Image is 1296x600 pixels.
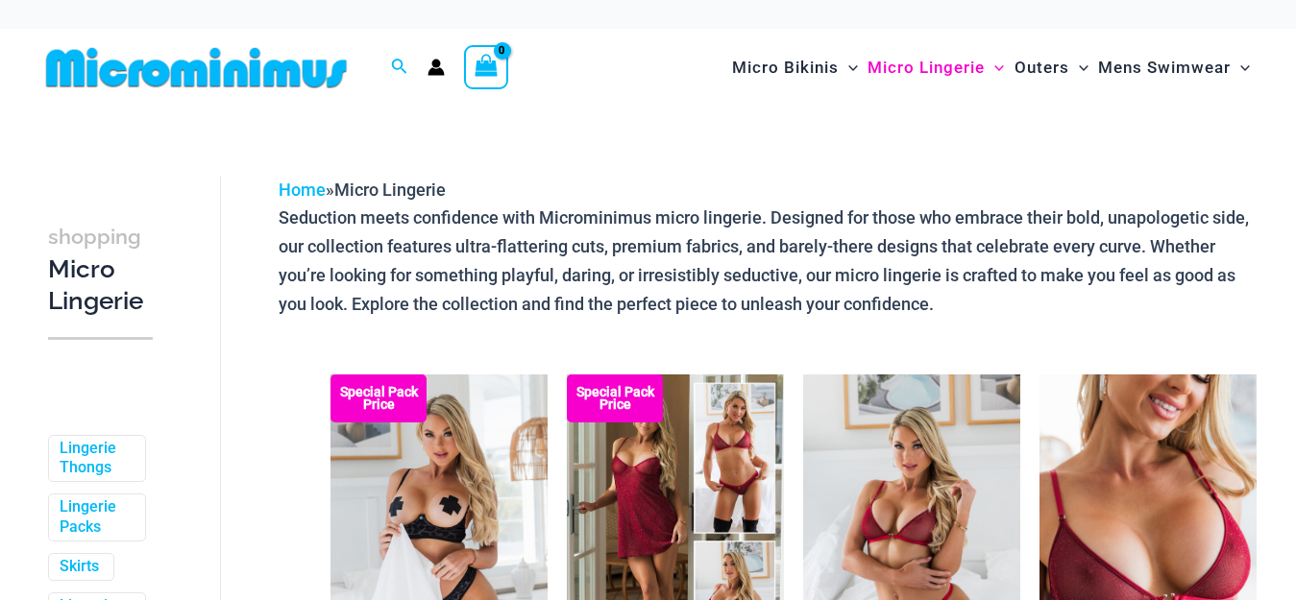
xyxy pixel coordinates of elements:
a: View Shopping Cart, empty [464,45,508,89]
a: Account icon link [428,59,445,76]
span: Menu Toggle [1069,43,1088,92]
span: Micro Lingerie [868,43,985,92]
span: Outers [1015,43,1069,92]
a: Skirts [60,557,99,577]
b: Special Pack Price [330,386,427,411]
nav: Site Navigation [724,36,1258,100]
a: OutersMenu ToggleMenu Toggle [1010,38,1093,97]
a: Home [279,180,326,200]
span: Micro Bikinis [732,43,839,92]
b: Special Pack Price [567,386,663,411]
span: Menu Toggle [985,43,1004,92]
span: Menu Toggle [1231,43,1250,92]
a: Search icon link [391,56,408,80]
a: Lingerie Packs [60,497,131,538]
h3: Micro Lingerie [48,220,153,318]
span: » [279,180,446,200]
a: Micro LingerieMenu ToggleMenu Toggle [863,38,1009,97]
p: Seduction meets confidence with Microminimus micro lingerie. Designed for those who embrace their... [279,204,1257,318]
span: Micro Lingerie [334,180,446,200]
span: Menu Toggle [839,43,858,92]
img: MM SHOP LOGO FLAT [38,46,355,89]
a: Lingerie Thongs [60,439,131,479]
a: Micro BikinisMenu ToggleMenu Toggle [727,38,863,97]
span: shopping [48,225,141,249]
a: Mens SwimwearMenu ToggleMenu Toggle [1093,38,1255,97]
span: Mens Swimwear [1098,43,1231,92]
